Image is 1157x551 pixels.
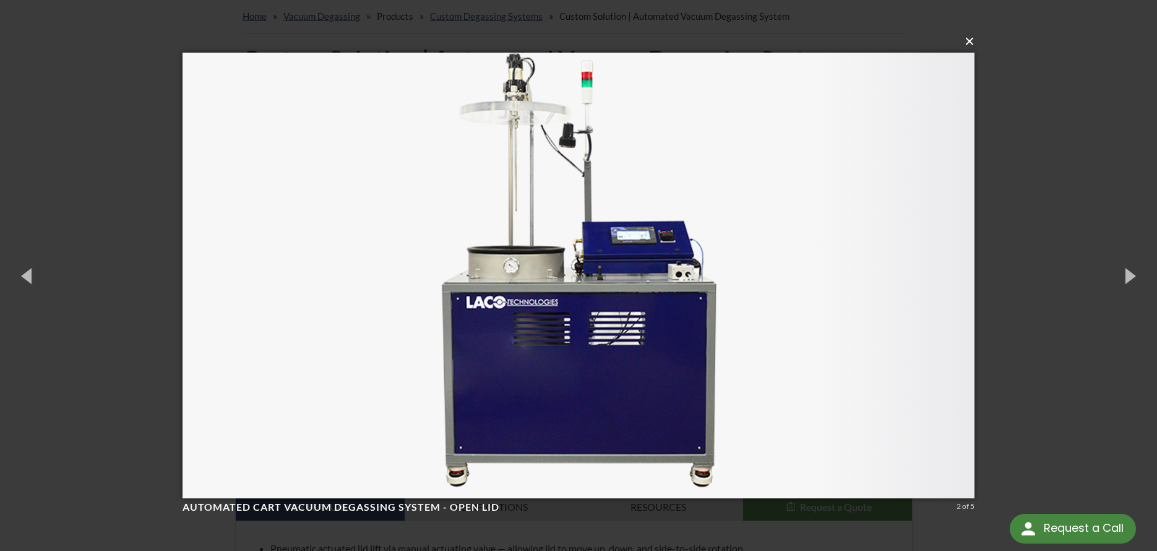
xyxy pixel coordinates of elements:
[183,28,974,523] img: Automated cart vacuum degassing system - open lid
[183,501,952,514] h4: Automated cart vacuum degassing system - open lid
[186,28,978,55] button: ×
[957,501,974,512] div: 2 of 5
[1044,514,1124,542] div: Request a Call
[1018,519,1038,539] img: round button
[1010,514,1136,544] div: Request a Call
[1101,241,1157,310] button: Next (Right arrow key)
